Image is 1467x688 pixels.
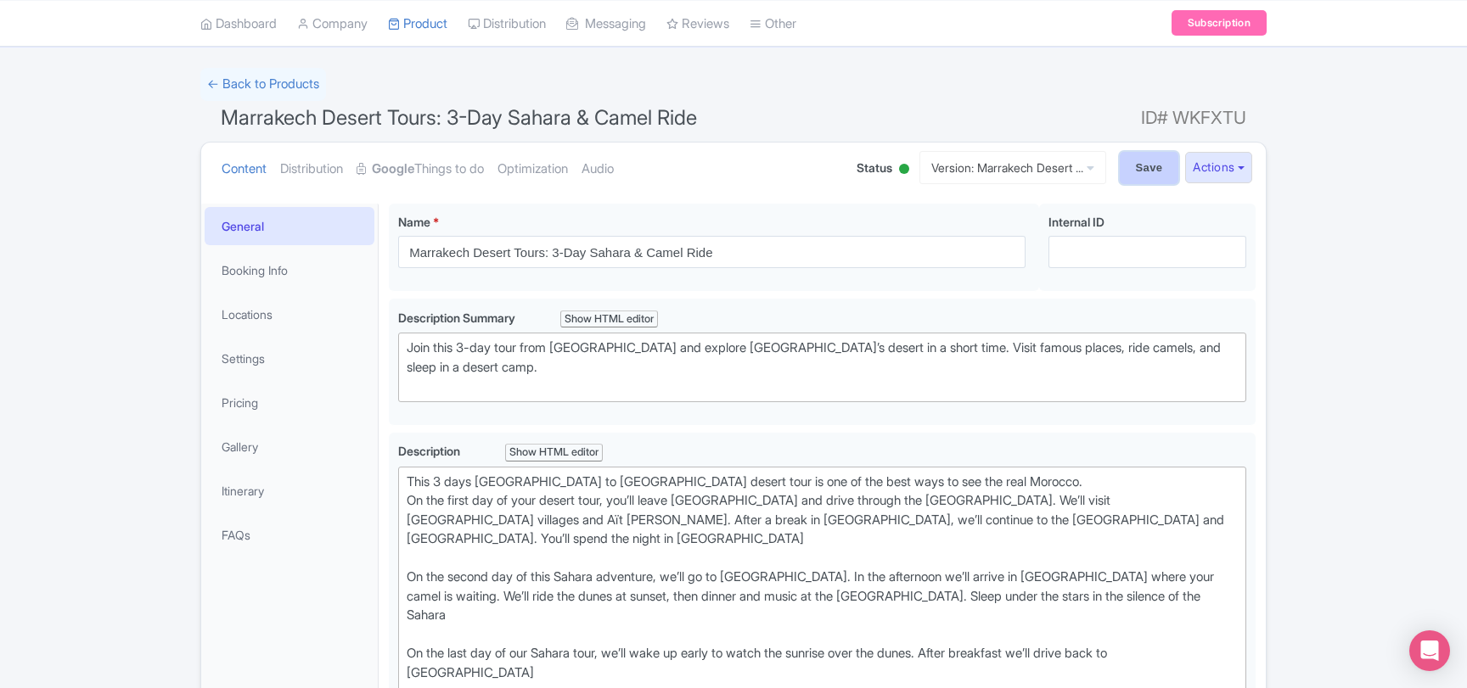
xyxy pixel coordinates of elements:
button: Actions [1185,152,1252,183]
a: Settings [205,339,374,378]
div: On the second day of this Sahara adventure, we’ll go to [GEOGRAPHIC_DATA]. In the afternoon we’ll... [407,568,1238,644]
strong: Google [372,159,414,179]
a: Locations [205,295,374,333]
span: Marrakech Desert Tours: 3-Day Sahara & Camel Ride [221,105,697,130]
a: Content [222,143,267,196]
a: Itinerary [205,472,374,510]
span: Description [398,444,463,458]
div: This 3 days [GEOGRAPHIC_DATA] to [GEOGRAPHIC_DATA] desert tour is one of the best ways to see the... [407,473,1238,568]
a: Audio [582,143,614,196]
a: Subscription [1172,10,1267,36]
div: Show HTML editor [505,444,603,461]
span: Description Summary [398,310,518,325]
div: Active [896,157,913,183]
span: ID# WKFXTU [1141,101,1246,135]
a: Gallery [205,428,374,466]
a: General [205,207,374,245]
div: Show HTML editor [560,310,658,328]
a: Optimization [497,143,568,196]
div: Open Intercom Messenger [1409,630,1450,671]
span: Status [857,159,892,176]
a: FAQs [205,516,374,554]
span: Name [398,215,430,229]
div: Join this 3-day tour from [GEOGRAPHIC_DATA] and explore [GEOGRAPHIC_DATA]’s desert in a short tim... [407,338,1238,396]
a: Booking Info [205,251,374,289]
a: ← Back to Products [200,68,326,101]
a: Pricing [205,383,374,422]
a: Distribution [280,143,343,196]
a: Version: Marrakech Desert ... [919,151,1106,184]
span: Internal ID [1048,215,1104,229]
a: GoogleThings to do [357,143,484,196]
input: Save [1120,152,1179,184]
